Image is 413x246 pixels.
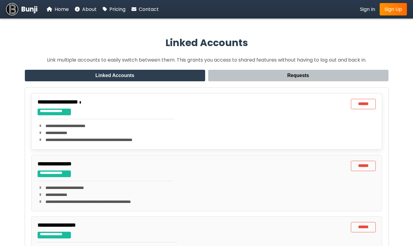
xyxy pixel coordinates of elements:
[25,56,388,64] p: Link multiple accounts to easily switch between them. This grants you access to shared features w...
[82,6,97,13] span: About
[25,35,388,50] h2: Linked Accounts
[208,70,388,81] button: Requests
[385,6,402,13] span: Sign Up
[21,4,38,14] span: Bunji
[6,3,18,15] img: Bunji Dental Referral Management
[55,6,69,13] span: Home
[360,6,375,13] span: Sign In
[75,5,97,13] a: About
[25,70,205,81] button: Linked Accounts
[6,3,38,15] a: Bunji
[380,3,407,15] a: Sign Up
[132,5,159,13] a: Contact
[103,5,125,13] a: Pricing
[47,5,69,13] a: Home
[360,5,375,13] a: Sign In
[139,6,159,13] span: Contact
[109,6,125,13] span: Pricing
